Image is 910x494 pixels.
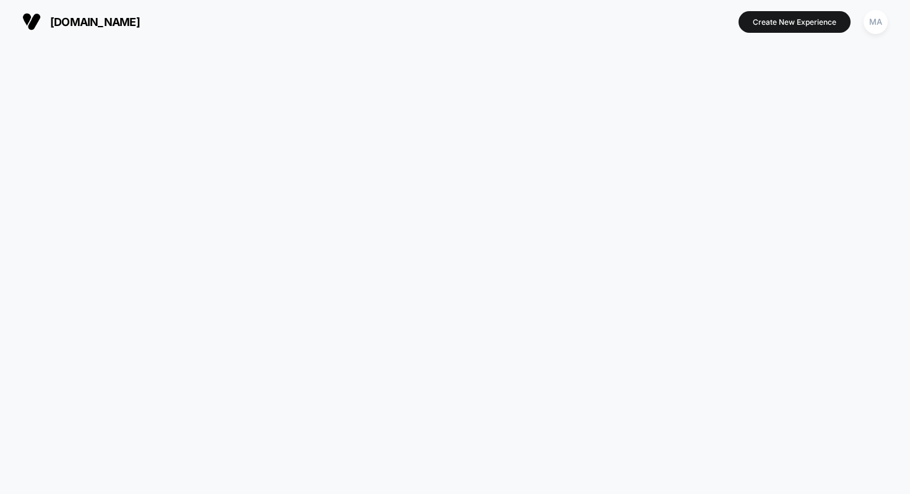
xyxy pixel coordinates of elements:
[22,12,41,31] img: Visually logo
[864,10,888,34] div: MA
[50,15,140,28] span: [DOMAIN_NAME]
[19,12,144,32] button: [DOMAIN_NAME]
[860,9,891,35] button: MA
[739,11,851,33] button: Create New Experience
